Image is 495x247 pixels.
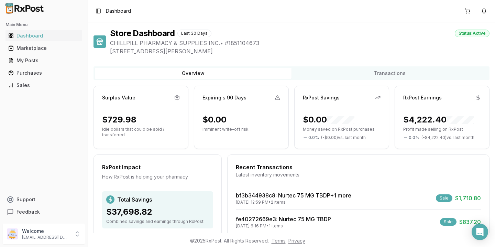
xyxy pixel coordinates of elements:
button: Dashboard [3,30,85,41]
span: $837.20 [459,218,481,226]
p: [EMAIL_ADDRESS][DOMAIN_NAME] [22,235,70,240]
span: 0.0 % [308,135,319,140]
div: Sales [8,82,79,89]
div: Surplus Value [102,94,135,101]
button: Transactions [291,68,488,79]
h2: Main Menu [5,22,82,28]
span: Dashboard [106,8,131,14]
div: $4,222.40 [403,114,474,125]
button: Sales [3,80,85,91]
a: Marketplace [5,42,82,54]
div: Latest inventory movements [236,171,481,178]
a: Privacy [288,238,305,244]
p: Idle dollars that could be sold / transferred [102,127,180,138]
h1: Store Dashboard [110,28,175,39]
p: Imminent write-off risk [202,127,280,132]
span: Feedback [16,208,40,215]
div: Dashboard [8,32,79,39]
a: Purchases [5,67,82,79]
a: bf3b344938c8: Nurtec 75 MG TBDP+1 more [236,192,351,199]
a: Sales [5,79,82,92]
div: My Posts [8,57,79,64]
div: $729.98 [102,114,136,125]
span: $1,710.80 [455,194,481,202]
div: Status: Active [455,30,489,37]
button: Feedback [3,206,85,218]
div: Last 30 Days [177,30,211,37]
div: Open Intercom Messenger [472,224,488,240]
span: [STREET_ADDRESS][PERSON_NAME] [110,47,489,55]
span: Total Savings [117,195,152,204]
div: $37,698.82 [106,206,209,217]
div: Expiring ≤ 90 Days [202,94,246,101]
div: RxPost Earnings [403,94,442,101]
p: Welcome [22,228,70,235]
img: User avatar [7,228,18,239]
span: ( - $0.00 ) vs. last month [321,135,366,140]
button: Purchases [3,67,85,78]
button: My Posts [3,55,85,66]
button: Support [3,193,85,206]
span: 0.0 % [409,135,419,140]
div: [DATE] 6:16 PM • 1 items [236,223,331,229]
div: Marketplace [8,45,79,52]
button: Overview [95,68,291,79]
div: [DATE] 12:59 PM • 2 items [236,200,351,205]
div: $0.00 [303,114,354,125]
div: Combined savings and earnings through RxPost [106,219,209,224]
div: RxPost Savings [303,94,340,101]
a: Dashboard [5,30,82,42]
div: $0.00 [202,114,227,125]
img: RxPost Logo [3,3,47,14]
div: Sale [436,194,452,202]
a: Terms [272,238,286,244]
p: Money saved on RxPost purchases [303,127,381,132]
div: Purchases [8,69,79,76]
span: CHILLPILL PHARMACY & SUPPLIES INC. • # 1851104673 [110,39,489,47]
div: RxPost Impact [102,163,213,171]
div: Sale [440,218,456,226]
a: My Posts [5,54,82,67]
p: Profit made selling on RxPost [403,127,481,132]
a: fe40272669e3: Nurtec 75 MG TBDP [236,216,331,223]
span: ( - $4,222.40 ) vs. last month [421,135,474,140]
nav: breadcrumb [106,8,131,14]
div: How RxPost is helping your pharmacy [102,173,213,180]
div: Recent Transactions [236,163,481,171]
button: Marketplace [3,43,85,54]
